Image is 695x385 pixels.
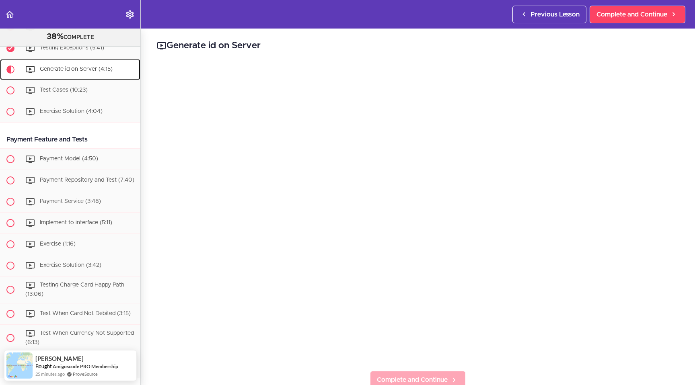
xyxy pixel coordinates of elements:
span: Test When Currency Not Supported (6:13) [25,330,134,345]
h2: Generate id on Server [157,39,679,53]
img: provesource social proof notification image [6,352,33,379]
a: Amigoscode PRO Membership [53,363,118,369]
span: Payment Repository and Test (7:40) [40,177,134,183]
span: Bought [35,363,52,369]
a: ProveSource [73,371,98,377]
span: 25 minutes ago [35,371,65,377]
span: Testing Charge Card Happy Path (13:06) [25,282,124,297]
span: 38% [47,33,64,41]
span: Exercise Solution (3:42) [40,262,101,268]
span: Testing Exceptions (5:41) [40,45,104,51]
a: Previous Lesson [512,6,586,23]
span: Payment Service (3:48) [40,199,101,204]
a: Complete and Continue [590,6,685,23]
span: Test Cases (10:23) [40,87,88,93]
iframe: Video Player [157,65,679,358]
span: Exercise (1:16) [40,241,76,247]
span: Complete and Continue [596,10,667,19]
svg: Settings Menu [125,10,135,19]
span: Generate id on Server (4:15) [40,66,113,72]
span: Exercise Solution (4:04) [40,109,103,114]
span: Test When Card Not Debited (3:15) [40,311,131,316]
span: [PERSON_NAME] [35,355,84,362]
span: Payment Model (4:50) [40,156,98,162]
span: Previous Lesson [531,10,580,19]
span: Implement to interface (5:11) [40,220,112,225]
div: COMPLETE [10,32,130,42]
svg: Back to course curriculum [5,10,14,19]
span: Complete and Continue [377,375,448,385]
